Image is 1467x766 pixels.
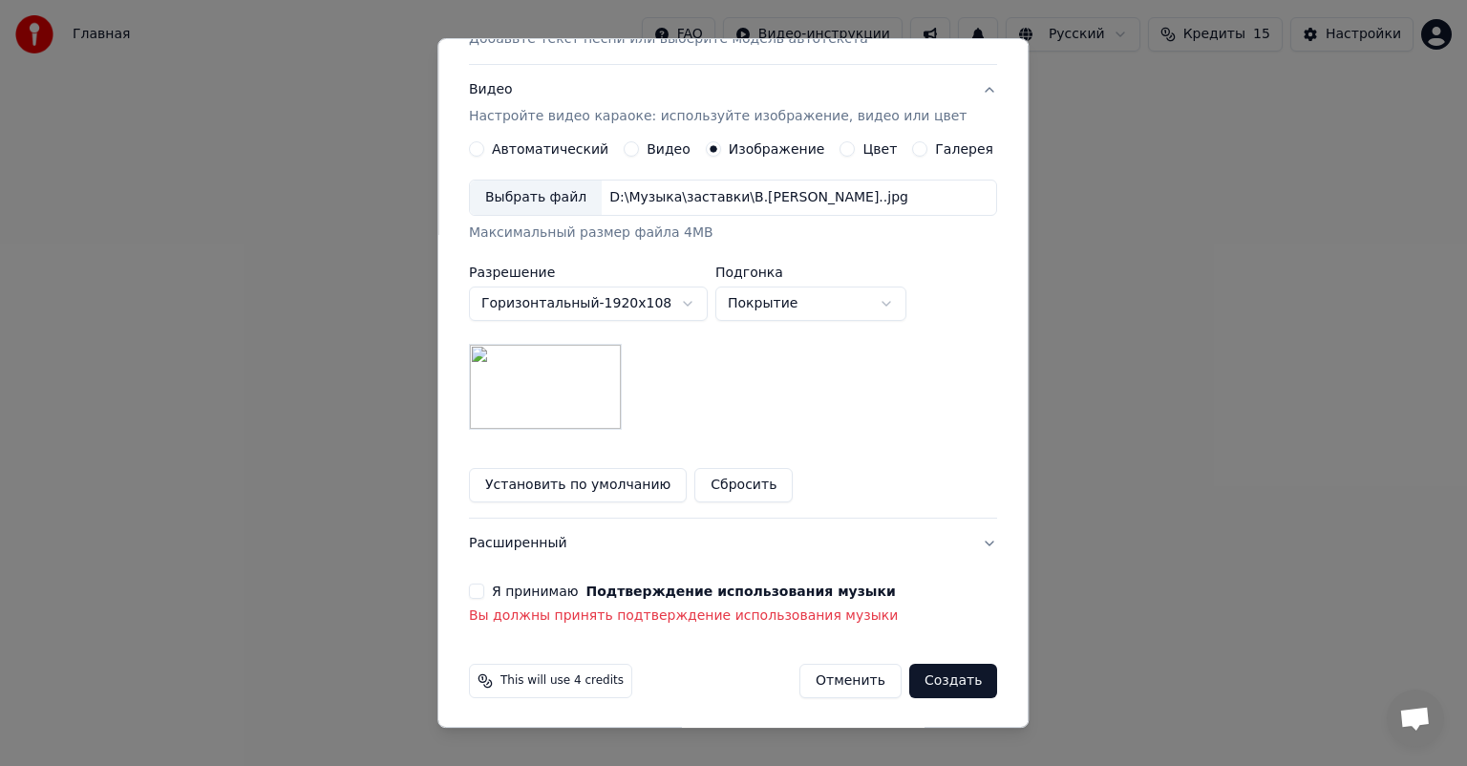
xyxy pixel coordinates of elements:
[586,585,896,598] button: Я принимаю
[469,606,997,626] p: Вы должны принять подтверждение использования музыки
[729,142,825,156] label: Изображение
[469,30,868,49] p: Добавьте текст песни или выберите модель автотекста
[469,223,997,243] div: Максимальный размер файла 4MB
[469,519,997,568] button: Расширенный
[909,664,997,698] button: Создать
[469,65,997,141] button: ВидеоНастройте видео караоке: используйте изображение, видео или цвет
[936,142,994,156] label: Галерея
[492,585,896,598] label: Я принимаю
[695,468,794,502] button: Сбросить
[715,266,906,279] label: Подгонка
[492,142,608,156] label: Автоматический
[500,673,624,689] span: This will use 4 credits
[469,107,967,126] p: Настройте видео караоке: используйте изображение, видео или цвет
[469,468,687,502] button: Установить по умолчанию
[470,181,602,215] div: Выбрать файл
[469,266,708,279] label: Разрешение
[469,141,997,518] div: ВидеоНастройте видео караоке: используйте изображение, видео или цвет
[863,142,898,156] label: Цвет
[647,142,691,156] label: Видео
[469,80,967,126] div: Видео
[602,188,916,207] div: D:\Музыка\заставки\В.[PERSON_NAME]..jpg
[799,664,902,698] button: Отменить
